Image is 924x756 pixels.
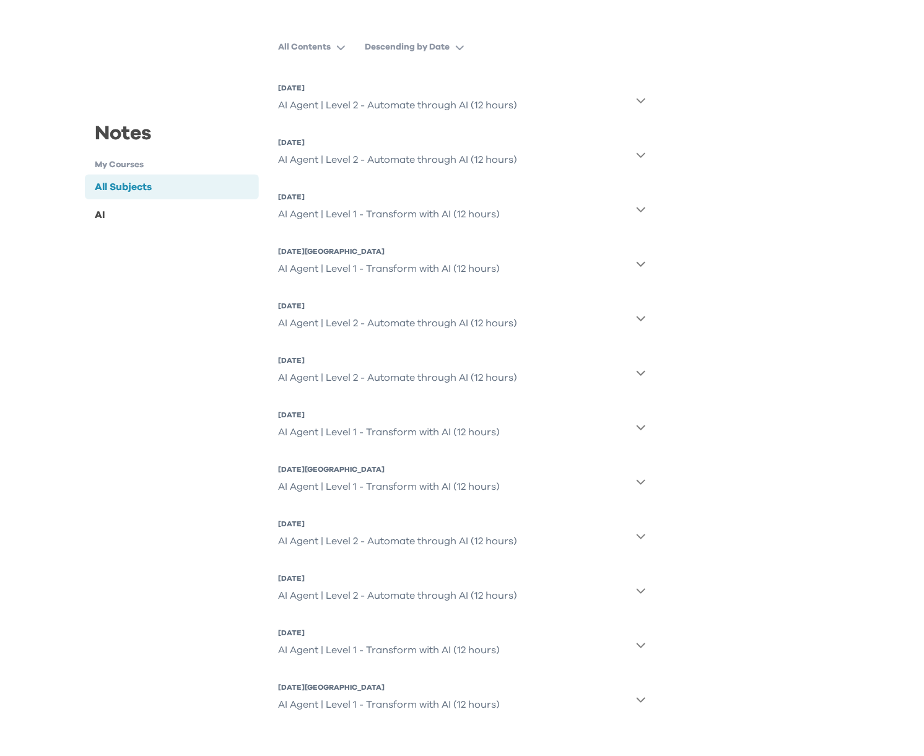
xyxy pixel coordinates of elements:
div: [DATE] [279,137,518,147]
div: AI Agent | Level 1 - Transform with AI (12 hours) [279,638,500,663]
div: AI Agent | Level 2 - Automate through AI (12 hours) [279,583,518,608]
button: [DATE]AI Agent | Level 2 - Automate through AI (12 hours) [279,78,646,123]
div: AI Agent | Level 1 - Transform with AI (12 hours) [279,202,500,227]
button: [DATE]AI Agent | Level 2 - Automate through AI (12 hours) [279,350,646,395]
button: [DATE]AI Agent | Level 2 - Automate through AI (12 hours) [279,133,646,177]
div: [DATE] [279,519,518,529]
div: AI Agent | Level 2 - Automate through AI (12 hours) [279,365,518,390]
div: AI Agent | Level 2 - Automate through AI (12 hours) [279,93,518,118]
div: Notes [85,119,259,159]
div: [DATE][GEOGRAPHIC_DATA] [279,682,500,692]
div: [DATE] [279,628,500,638]
div: [DATE] [279,83,518,93]
div: AI Agent | Level 1 - Transform with AI (12 hours) [279,420,500,445]
div: AI Agent | Level 2 - Automate through AI (12 hours) [279,311,518,336]
div: [DATE] [279,192,500,202]
p: All Contents [279,41,331,53]
div: [DATE] [279,301,518,311]
button: All Contents [279,36,355,58]
button: [DATE]AI Agent | Level 2 - Automate through AI (12 hours) [279,296,646,341]
button: [DATE]AI Agent | Level 2 - Automate through AI (12 hours) [279,568,646,613]
button: [DATE][GEOGRAPHIC_DATA]AI Agent | Level 1 - Transform with AI (12 hours) [279,241,646,286]
div: AI [95,207,105,222]
div: AI Agent | Level 2 - Automate through AI (12 hours) [279,529,518,554]
button: [DATE]AI Agent | Level 1 - Transform with AI (12 hours) [279,187,646,232]
div: AI Agent | Level 2 - Automate through AI (12 hours) [279,147,518,172]
button: [DATE][GEOGRAPHIC_DATA]AI Agent | Level 1 - Transform with AI (12 hours) [279,677,646,722]
div: [DATE][GEOGRAPHIC_DATA] [279,464,500,474]
button: Descending by Date [365,36,474,58]
div: AI Agent | Level 1 - Transform with AI (12 hours) [279,692,500,717]
div: All Subjects [95,180,152,194]
div: AI Agent | Level 1 - Transform with AI (12 hours) [279,474,500,499]
button: [DATE]AI Agent | Level 1 - Transform with AI (12 hours) [279,623,646,667]
button: [DATE][GEOGRAPHIC_DATA]AI Agent | Level 1 - Transform with AI (12 hours) [279,459,646,504]
div: AI Agent | Level 1 - Transform with AI (12 hours) [279,256,500,281]
button: [DATE]AI Agent | Level 1 - Transform with AI (12 hours) [279,405,646,450]
p: Descending by Date [365,41,450,53]
div: [DATE] [279,355,518,365]
div: [DATE] [279,410,500,420]
h1: My Courses [95,159,259,172]
div: [DATE] [279,573,518,583]
button: [DATE]AI Agent | Level 2 - Automate through AI (12 hours) [279,514,646,558]
div: [DATE][GEOGRAPHIC_DATA] [279,246,500,256]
